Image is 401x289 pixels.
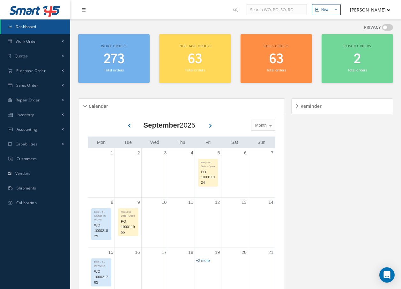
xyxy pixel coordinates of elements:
span: Dashboard [16,24,36,29]
span: Purchase orders [179,44,212,48]
td: September 8, 2025 [88,197,115,248]
span: Repair orders [344,44,371,48]
td: September 10, 2025 [141,197,168,248]
span: Month [254,122,267,129]
div: EDD - 7 - IN WORK [92,259,111,268]
input: Search WO, PO, SO, RO [247,4,307,16]
td: September 12, 2025 [195,197,221,248]
a: September 8, 2025 [109,198,115,207]
b: September [144,121,180,129]
label: PRIVACY [364,24,381,31]
a: September 17, 2025 [160,248,168,257]
a: September 11, 2025 [187,198,195,207]
div: New [321,7,329,12]
a: Tuesday [123,138,133,146]
td: September 2, 2025 [115,148,142,198]
a: September 10, 2025 [160,198,168,207]
td: September 6, 2025 [221,148,248,198]
td: September 13, 2025 [221,197,248,248]
a: September 5, 2025 [216,148,221,158]
a: Thursday [176,138,186,146]
div: WO 100021829 [92,222,111,240]
td: September 9, 2025 [115,197,142,248]
a: Sales orders 63 Total orders [241,34,312,83]
a: September 7, 2025 [270,148,275,158]
a: September 15, 2025 [107,248,115,257]
div: PO 100011955 [118,218,138,236]
div: Open Intercom Messenger [379,267,395,283]
a: Saturday [230,138,239,146]
span: Calibration [16,200,37,205]
span: Capabilities [16,141,38,147]
small: Total orders [266,68,286,72]
td: September 5, 2025 [195,148,221,198]
a: September 3, 2025 [163,148,168,158]
a: Friday [204,138,212,146]
span: Repair Order [16,97,40,103]
a: Dashboard [1,19,70,34]
span: Sales orders [264,44,288,48]
div: 2025 [144,120,196,130]
span: 63 [269,50,283,68]
span: 273 [104,50,124,68]
div: Required Date - Open [118,209,138,218]
a: September 12, 2025 [214,198,221,207]
a: Purchase orders 63 Total orders [159,34,231,83]
td: September 4, 2025 [168,148,195,198]
span: Sales Order [16,83,38,88]
td: September 7, 2025 [248,148,275,198]
span: Quotes [15,53,28,59]
span: Accounting [17,127,37,132]
span: Work orders [101,44,126,48]
a: Repair orders 2 Total orders [322,34,393,83]
a: Monday [96,138,107,146]
a: September 18, 2025 [187,248,195,257]
span: 2 [354,50,361,68]
a: Show 2 more events [196,258,210,263]
div: WO 100021782 [92,268,111,286]
a: September 14, 2025 [267,198,275,207]
td: September 1, 2025 [88,148,115,198]
a: Wednesday [149,138,161,146]
span: Customers [17,156,37,161]
a: September 2, 2025 [136,148,141,158]
a: September 19, 2025 [214,248,221,257]
a: September 4, 2025 [189,148,195,158]
button: New [312,4,341,15]
span: 63 [188,50,202,68]
span: Inventory [17,112,34,117]
td: September 11, 2025 [168,197,195,248]
a: Work orders 273 Total orders [78,34,150,83]
span: Vendors [15,171,31,176]
a: September 20, 2025 [240,248,248,257]
a: Sunday [256,138,267,146]
a: September 13, 2025 [240,198,248,207]
span: Purchase Order [16,68,46,73]
h5: Calendar [87,101,108,109]
a: September 6, 2025 [243,148,248,158]
button: [PERSON_NAME] [344,4,390,16]
td: September 3, 2025 [141,148,168,198]
a: September 9, 2025 [136,198,141,207]
a: September 1, 2025 [109,148,115,158]
a: September 16, 2025 [134,248,141,257]
small: Total orders [185,68,205,72]
small: Total orders [104,68,124,72]
a: September 21, 2025 [267,248,275,257]
h5: Reminder [299,101,322,109]
span: Shipments [17,185,36,191]
div: EDD - 6 - GOOD TO WORK [92,209,111,222]
td: September 14, 2025 [248,197,275,248]
small: Total orders [347,68,367,72]
div: Required Date - Open [198,159,218,168]
span: Work Order [16,39,37,44]
div: PO 100011924 [198,168,218,186]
